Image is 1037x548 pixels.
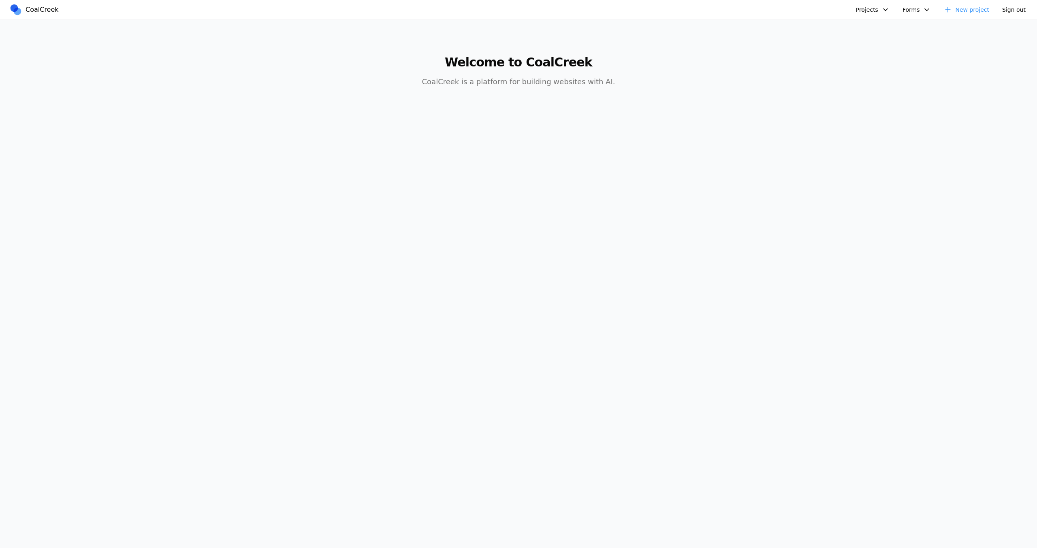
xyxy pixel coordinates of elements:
a: CoalCreek [9,4,62,16]
button: Forms [898,4,936,16]
a: New project [939,4,994,16]
span: CoalCreek [26,5,59,15]
h1: Welcome to CoalCreek [363,55,674,70]
button: Projects [851,4,894,16]
button: Sign out [997,4,1031,16]
p: CoalCreek is a platform for building websites with AI. [363,76,674,87]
